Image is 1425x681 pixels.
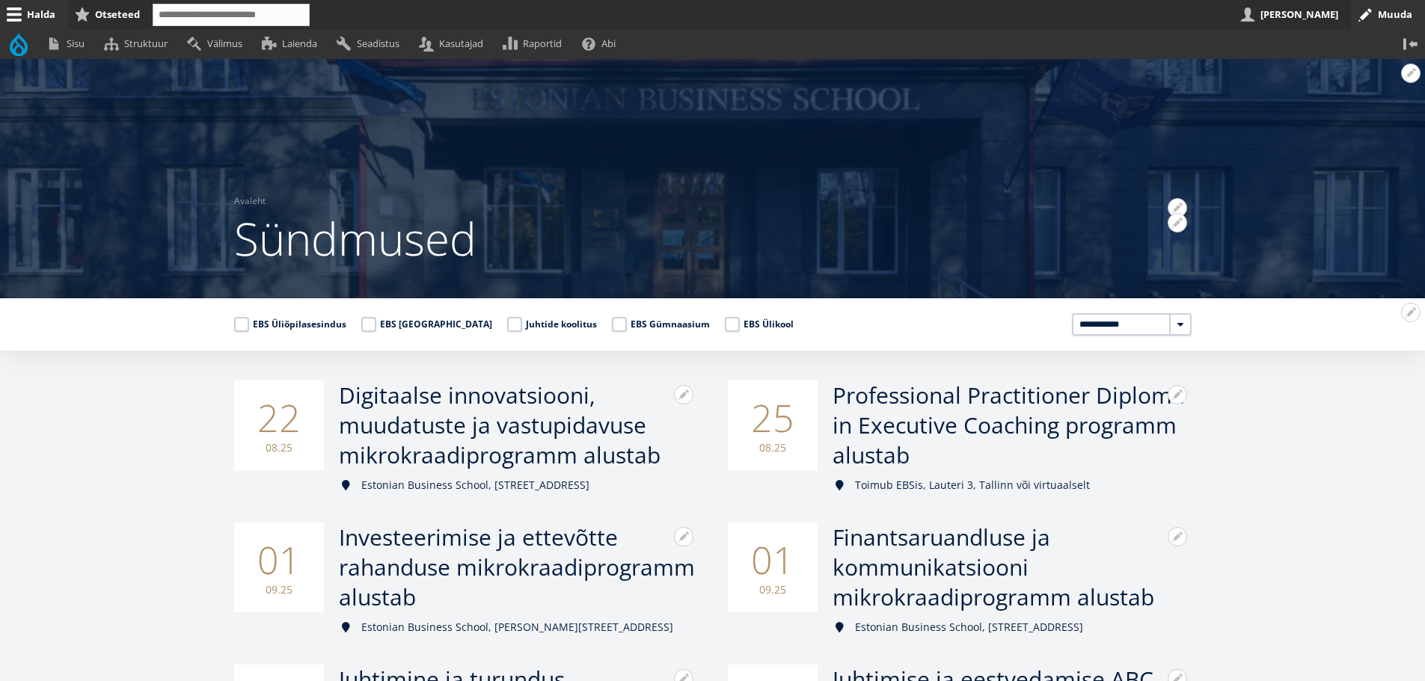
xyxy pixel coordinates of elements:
a: Abi [575,29,629,58]
a: Raportid [497,29,575,58]
a: Avaleht [234,194,266,209]
div: Estonian Business School, [PERSON_NAME][STREET_ADDRESS] [339,620,698,635]
button: Vertikaalasend [1396,29,1425,58]
small: 08.25 [249,440,309,455]
small: 08.25 [743,440,803,455]
label: EBS [GEOGRAPHIC_DATA] [361,317,492,332]
a: Kasutajad [412,29,496,58]
button: Avatud seaded [1168,527,1187,546]
small: 09.25 [249,582,309,597]
a: Seadistus [330,29,412,58]
button: Avatud seaded [1168,385,1187,404]
span: Professional Practitioner Diploma in Executive Coaching programm alustab [833,380,1185,470]
a: Laienda [255,29,330,58]
button: Avatud seaded [1401,64,1421,83]
span: Finantsaruandluse ja kommunikatsiooni mikrokraadiprogramm alustab [833,522,1154,612]
div: 01 [728,523,818,612]
a: Välimus [180,29,255,58]
label: EBS Gümnaasium [612,317,710,332]
span: Investeerimise ja ettevõtte rahanduse mikrokraadiprogramm alustab [339,522,695,612]
label: Juhtide koolitus [507,317,597,332]
button: Avatud seaded [1168,213,1187,232]
button: Avatud seaded [674,385,693,404]
div: Toimub EBSis, Lauteri 3, Tallinn või virtuaalselt [833,478,1192,493]
label: EBS Ülikool [725,317,794,332]
label: EBS Üliõpilasesindus [234,317,346,332]
span: Digitaalse innovatsiooni, muudatuste ja vastupidavuse mikrokraadiprogramm alustab [339,380,661,470]
small: 09.25 [743,582,803,597]
div: 22 [234,380,324,470]
a: Struktuur [97,29,180,58]
button: Avatud seaded [1401,303,1421,322]
div: Estonian Business School, [STREET_ADDRESS] [339,478,698,493]
button: Avatud Breadcrumb seaded [1168,198,1187,218]
button: Avatud seaded [674,527,693,546]
div: 01 [234,523,324,612]
div: Estonian Business School, [STREET_ADDRESS] [833,620,1192,635]
a: Sisu [40,29,97,58]
h1: Sündmused [234,209,1192,268]
div: 25 [728,380,818,470]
